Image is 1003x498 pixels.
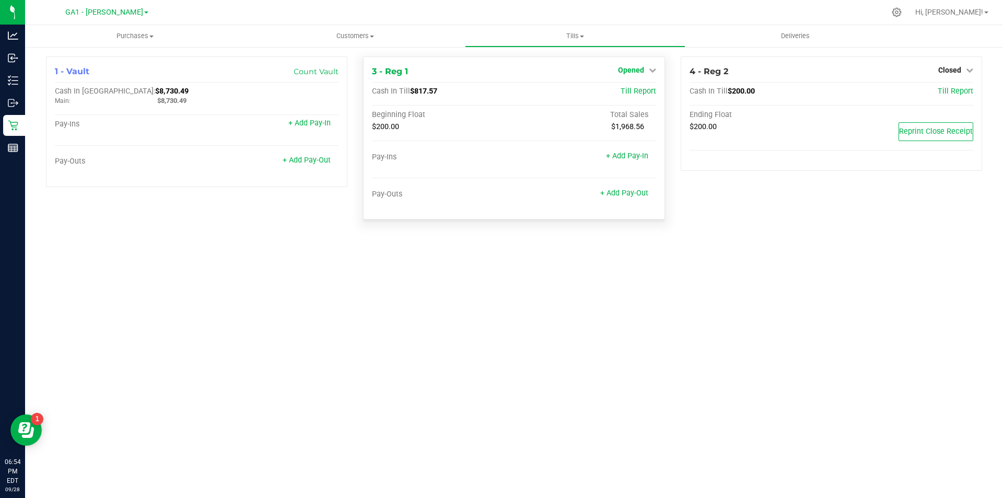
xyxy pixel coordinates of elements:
[25,31,245,41] span: Purchases
[65,8,143,17] span: GA1 - [PERSON_NAME]
[55,120,197,129] div: Pay-Ins
[938,87,973,96] a: Till Report
[410,87,437,96] span: $817.57
[685,25,905,47] a: Deliveries
[8,143,18,153] inline-svg: Reports
[899,127,973,136] span: Reprint Close Receipt
[55,97,71,105] span: Main:
[31,413,43,425] iframe: Resource center unread badge
[372,87,410,96] span: Cash In Till
[915,8,983,16] span: Hi, [PERSON_NAME]!
[55,66,89,76] span: 1 - Vault
[465,25,685,47] a: Tills
[294,67,339,76] a: Count Vault
[55,157,197,166] div: Pay-Outs
[55,87,155,96] span: Cash In [GEOGRAPHIC_DATA]:
[728,87,755,96] span: $200.00
[8,30,18,41] inline-svg: Analytics
[899,122,973,141] button: Reprint Close Receipt
[600,189,648,198] a: + Add Pay-Out
[8,98,18,108] inline-svg: Outbound
[690,66,728,76] span: 4 - Reg 2
[372,153,514,162] div: Pay-Ins
[938,66,961,74] span: Closed
[283,156,331,165] a: + Add Pay-Out
[10,414,42,446] iframe: Resource center
[621,87,656,96] a: Till Report
[514,110,656,120] div: Total Sales
[372,110,514,120] div: Beginning Float
[690,110,832,120] div: Ending Float
[611,122,644,131] span: $1,968.56
[246,31,464,41] span: Customers
[5,457,20,485] p: 06:54 PM EDT
[372,66,408,76] span: 3 - Reg 1
[157,97,186,105] span: $8,730.49
[245,25,465,47] a: Customers
[288,119,331,128] a: + Add Pay-In
[5,485,20,493] p: 09/28
[372,122,399,131] span: $200.00
[25,25,245,47] a: Purchases
[690,122,717,131] span: $200.00
[8,53,18,63] inline-svg: Inbound
[690,87,728,96] span: Cash In Till
[8,120,18,131] inline-svg: Retail
[767,31,824,41] span: Deliveries
[890,7,903,17] div: Manage settings
[372,190,514,199] div: Pay-Outs
[606,152,648,160] a: + Add Pay-In
[155,87,189,96] span: $8,730.49
[618,66,644,74] span: Opened
[8,75,18,86] inline-svg: Inventory
[465,31,684,41] span: Tills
